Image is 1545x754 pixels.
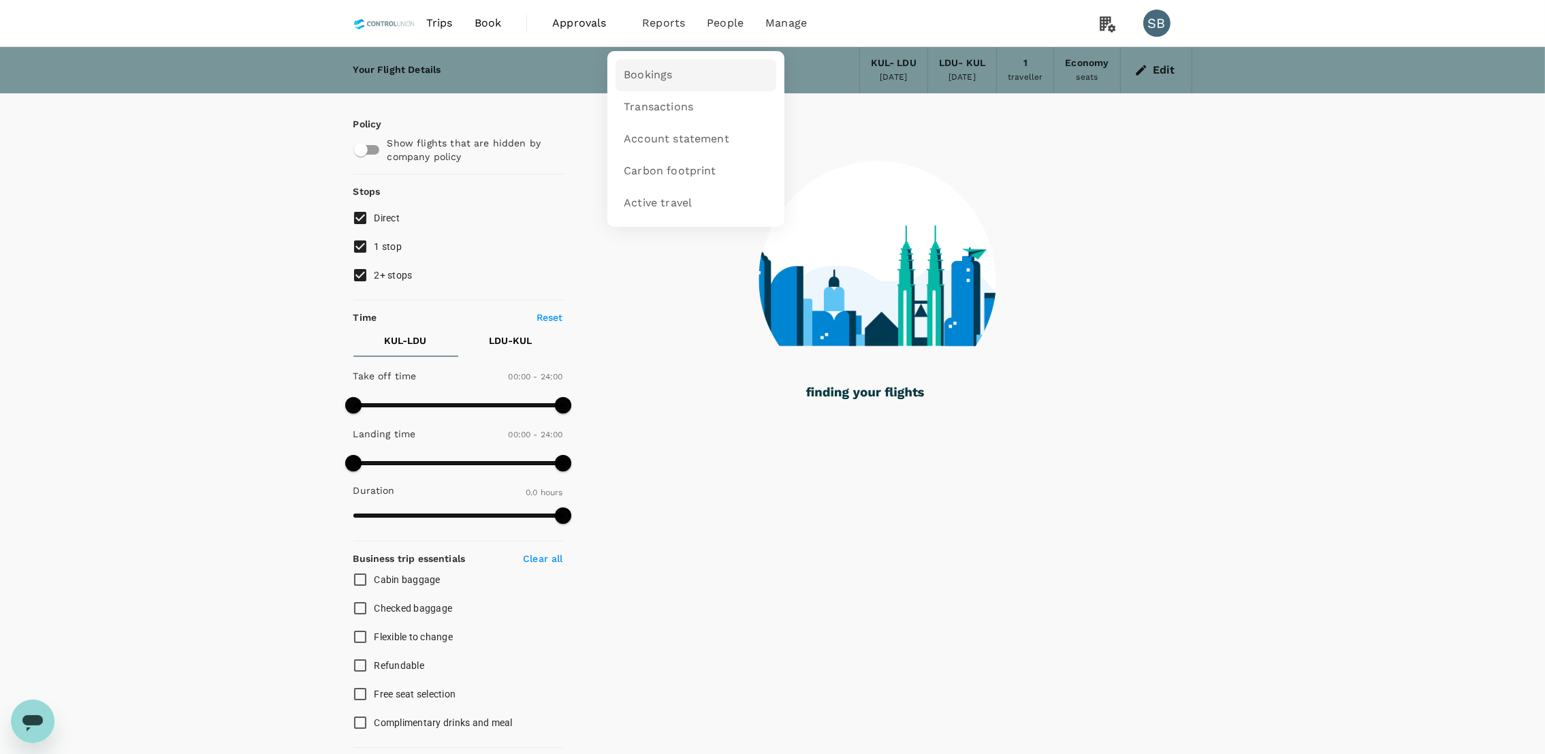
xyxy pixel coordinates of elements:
[765,15,807,31] span: Manage
[11,700,54,743] iframe: Button to launch messaging window
[375,660,425,671] span: Refundable
[375,603,453,614] span: Checked baggage
[880,71,907,84] div: [DATE]
[526,488,562,497] span: 0.0 hours
[871,56,917,71] div: KUL - LDU
[537,311,563,324] p: Reset
[624,67,672,83] span: Bookings
[509,372,563,381] span: 00:00 - 24:00
[1008,71,1042,84] div: traveller
[624,99,693,115] span: Transactions
[375,631,453,642] span: Flexible to change
[426,15,453,31] span: Trips
[523,552,562,565] p: Clear all
[624,163,716,179] span: Carbon footprint
[949,71,976,84] div: [DATE]
[806,388,924,400] g: finding your flights
[624,195,692,211] span: Active travel
[353,8,415,38] img: Control Union Malaysia Sdn. Bhd.
[387,136,554,163] p: Show flights that are hidden by company policy
[353,369,417,383] p: Take off time
[353,63,441,78] div: Your Flight Details
[624,131,729,147] span: Account statement
[1023,56,1028,71] div: 1
[353,186,381,197] strong: Stops
[375,717,513,728] span: Complimentary drinks and meal
[353,484,395,497] p: Duration
[1132,59,1181,81] button: Edit
[616,187,776,219] a: Active travel
[642,15,685,31] span: Reports
[375,689,456,700] span: Free seat selection
[939,56,985,71] div: LDU - KUL
[616,123,776,155] a: Account statement
[707,15,744,31] span: People
[616,59,776,91] a: Bookings
[1065,56,1109,71] div: Economy
[1077,71,1098,84] div: seats
[509,430,563,439] span: 00:00 - 24:00
[375,241,402,252] span: 1 stop
[375,574,441,585] span: Cabin baggage
[353,311,377,324] p: Time
[375,213,400,223] span: Direct
[475,15,502,31] span: Book
[353,553,466,564] strong: Business trip essentials
[385,334,427,347] p: KUL - LDU
[353,427,416,441] p: Landing time
[1143,10,1170,37] div: SB
[375,270,413,281] span: 2+ stops
[489,334,532,347] p: LDU - KUL
[552,15,620,31] span: Approvals
[616,91,776,123] a: Transactions
[616,155,776,187] a: Carbon footprint
[353,117,366,131] p: Policy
